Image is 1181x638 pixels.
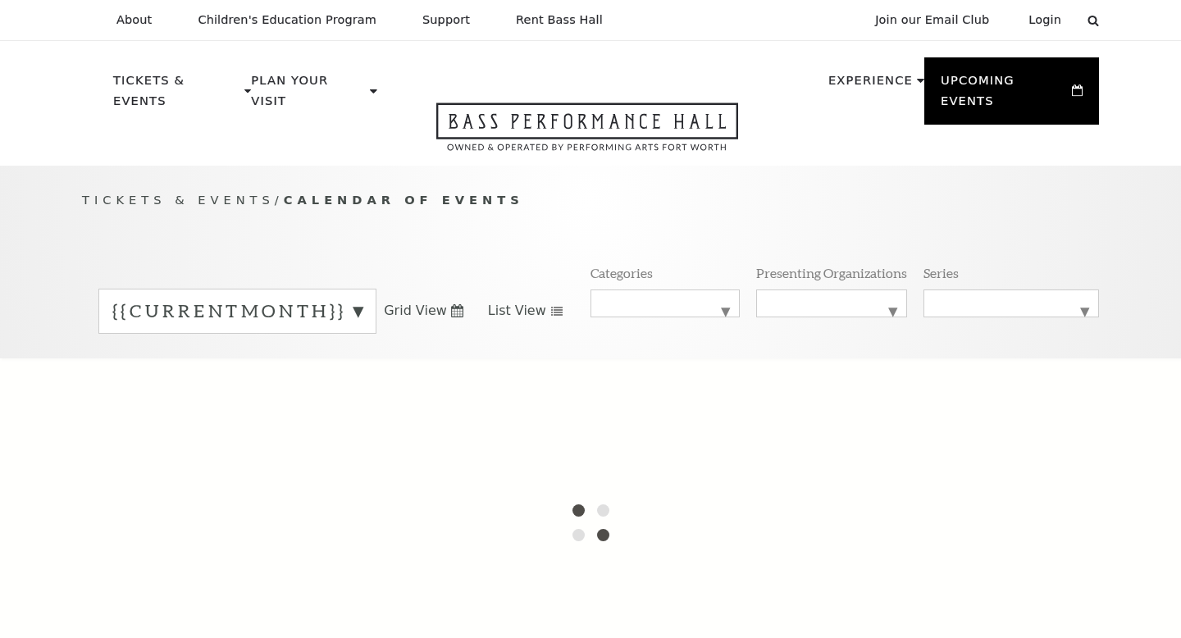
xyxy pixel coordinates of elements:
[198,13,376,27] p: Children's Education Program
[756,264,907,281] p: Presenting Organizations
[82,190,1099,211] p: /
[113,71,240,121] p: Tickets & Events
[251,71,366,121] p: Plan Your Visit
[488,302,546,320] span: List View
[116,13,152,27] p: About
[284,193,524,207] span: Calendar of Events
[422,13,470,27] p: Support
[941,71,1068,121] p: Upcoming Events
[923,264,959,281] p: Series
[590,264,653,281] p: Categories
[82,193,275,207] span: Tickets & Events
[516,13,603,27] p: Rent Bass Hall
[384,302,447,320] span: Grid View
[828,71,913,100] p: Experience
[112,298,363,324] label: {{currentMonth}}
